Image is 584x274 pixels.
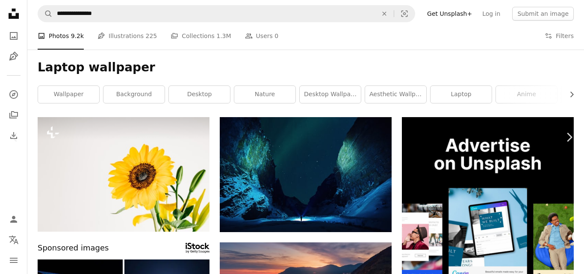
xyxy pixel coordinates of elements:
[5,211,22,228] a: Log in / Sign up
[274,31,278,41] span: 0
[38,86,99,103] a: wallpaper
[564,86,574,103] button: scroll list to the right
[496,86,557,103] a: anime
[5,86,22,103] a: Explore
[300,86,361,103] a: desktop wallpaper
[38,5,415,22] form: Find visuals sitewide
[38,60,574,75] h1: Laptop wallpaper
[220,171,392,178] a: northern lights
[171,22,231,50] a: Collections 1.3M
[38,170,209,178] a: a yellow sunflower in a clear vase
[220,117,392,232] img: northern lights
[245,22,279,50] a: Users 0
[545,22,574,50] button: Filters
[5,48,22,65] a: Illustrations
[5,252,22,269] button: Menu
[103,86,165,103] a: background
[234,86,295,103] a: nature
[38,242,109,254] span: Sponsored images
[146,31,157,41] span: 225
[365,86,426,103] a: aesthetic wallpaper
[169,86,230,103] a: desktop
[216,31,231,41] span: 1.3M
[422,7,477,21] a: Get Unsplash+
[477,7,505,21] a: Log in
[97,22,157,50] a: Illustrations 225
[375,6,394,22] button: Clear
[5,231,22,248] button: Language
[38,6,53,22] button: Search Unsplash
[431,86,492,103] a: laptop
[554,96,584,178] a: Next
[5,27,22,44] a: Photos
[394,6,415,22] button: Visual search
[512,7,574,21] button: Submit an image
[38,117,209,232] img: a yellow sunflower in a clear vase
